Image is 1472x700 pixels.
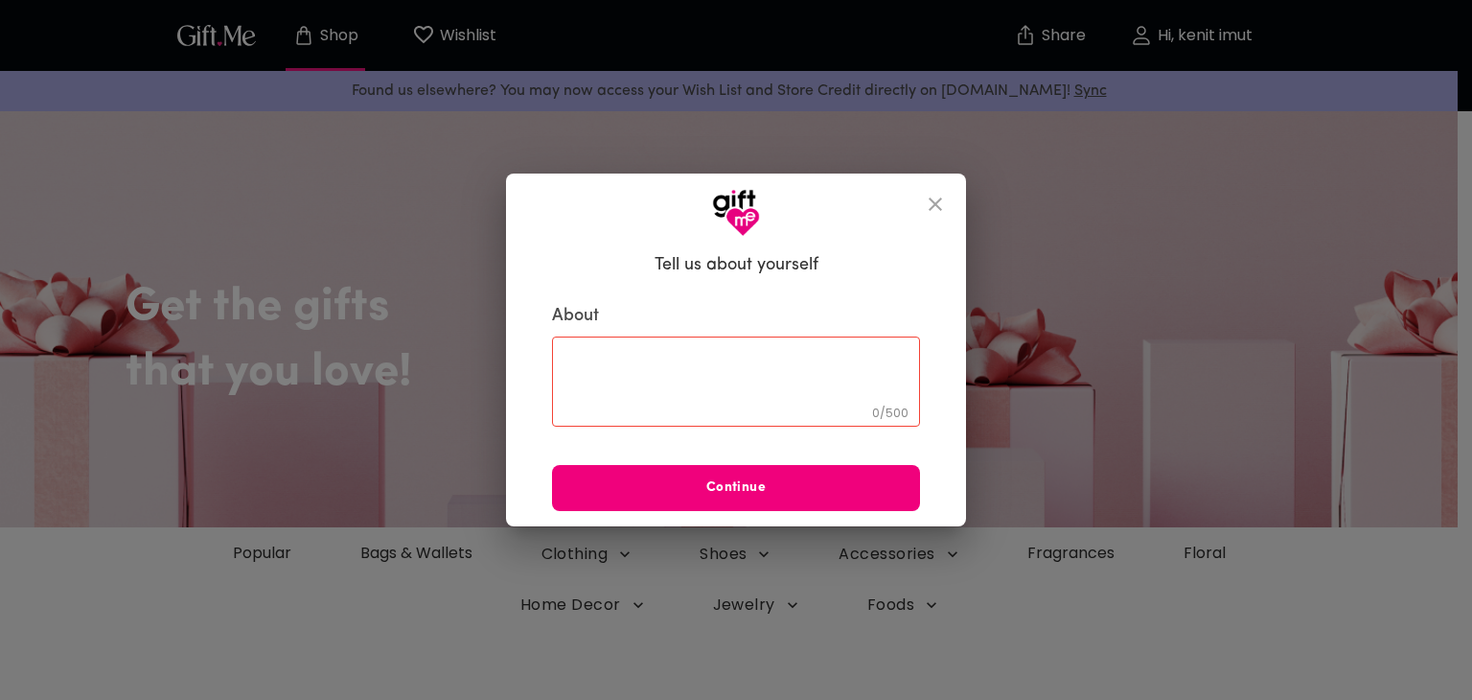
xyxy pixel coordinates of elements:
[872,405,908,421] span: 0 / 500
[552,465,920,511] button: Continue
[655,254,818,277] h6: Tell us about yourself
[552,305,920,328] label: About
[912,181,958,227] button: close
[552,478,920,499] span: Continue
[712,189,760,237] img: GiftMe Logo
